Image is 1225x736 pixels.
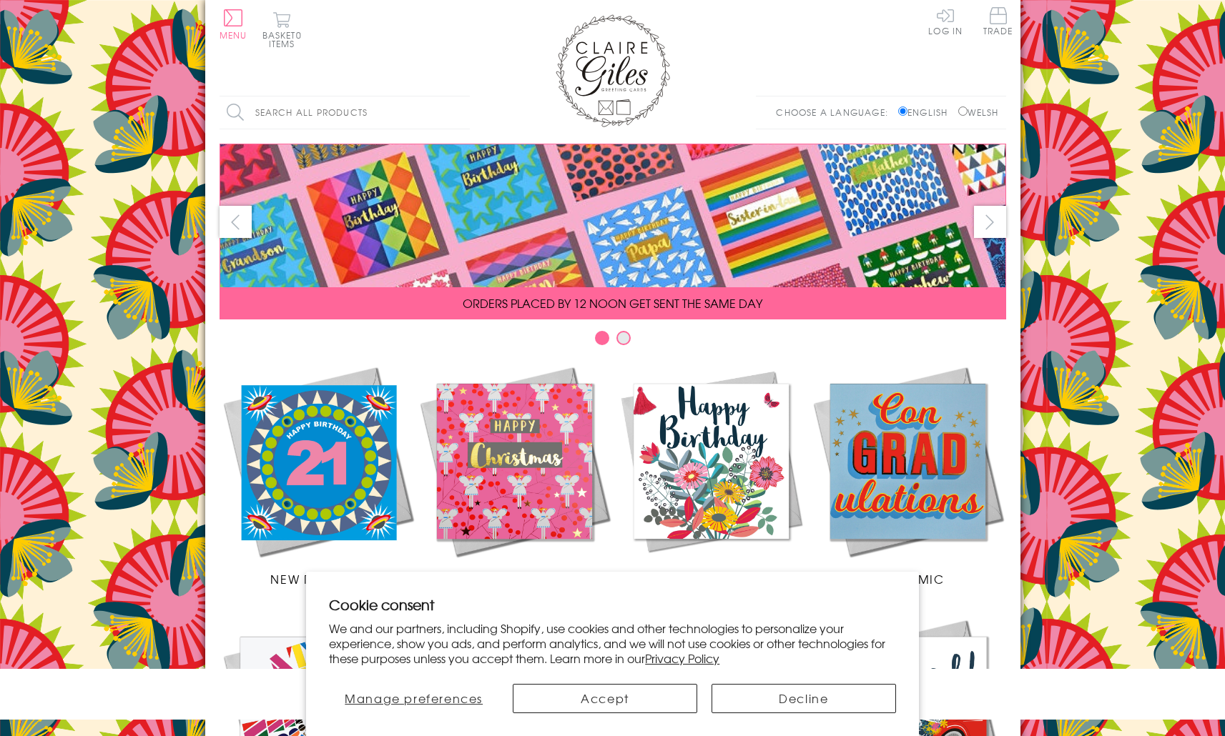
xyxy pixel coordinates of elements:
button: Decline [712,684,896,713]
img: Claire Giles Greetings Cards [556,14,670,127]
button: next [974,206,1006,238]
span: Academic [871,570,945,587]
a: Christmas [416,363,613,587]
span: Menu [220,29,247,41]
span: Trade [983,7,1013,35]
span: Birthdays [677,570,745,587]
span: Manage preferences [345,690,483,707]
span: New Releases [270,570,364,587]
input: English [898,106,907,116]
button: Accept [513,684,697,713]
p: Choose a language: [776,106,895,119]
a: Birthdays [613,363,810,587]
input: Search [456,96,470,129]
button: Basket0 items [262,11,302,48]
a: Trade [983,7,1013,38]
label: English [898,106,955,119]
span: Christmas [478,570,551,587]
input: Welsh [958,106,968,116]
a: Log In [928,7,963,35]
button: Carousel Page 1 (Current Slide) [595,331,609,345]
a: New Releases [220,363,416,587]
button: Carousel Page 2 [616,331,631,345]
div: Carousel Pagination [220,330,1006,352]
p: We and our partners, including Shopify, use cookies and other technologies to personalize your ex... [329,621,896,665]
h2: Cookie consent [329,595,896,615]
span: 0 items [269,29,302,50]
button: prev [220,206,252,238]
a: Privacy Policy [645,650,719,667]
label: Welsh [958,106,999,119]
input: Search all products [220,96,470,129]
button: Menu [220,9,247,39]
span: ORDERS PLACED BY 12 NOON GET SENT THE SAME DAY [463,294,762,312]
a: Academic [810,363,1006,587]
button: Manage preferences [329,684,498,713]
